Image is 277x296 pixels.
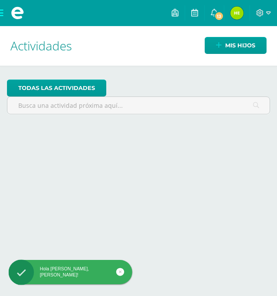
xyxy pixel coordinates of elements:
[10,26,267,66] h1: Actividades
[214,11,224,21] span: 13
[7,97,270,114] input: Busca una actividad próxima aquí...
[205,37,267,54] a: Mis hijos
[225,37,255,53] span: Mis hijos
[230,7,243,20] img: 819464dd252b887a0c81915818eeefc5.png
[7,80,106,96] a: todas las Actividades
[9,266,132,279] div: Hola [PERSON_NAME], [PERSON_NAME]!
